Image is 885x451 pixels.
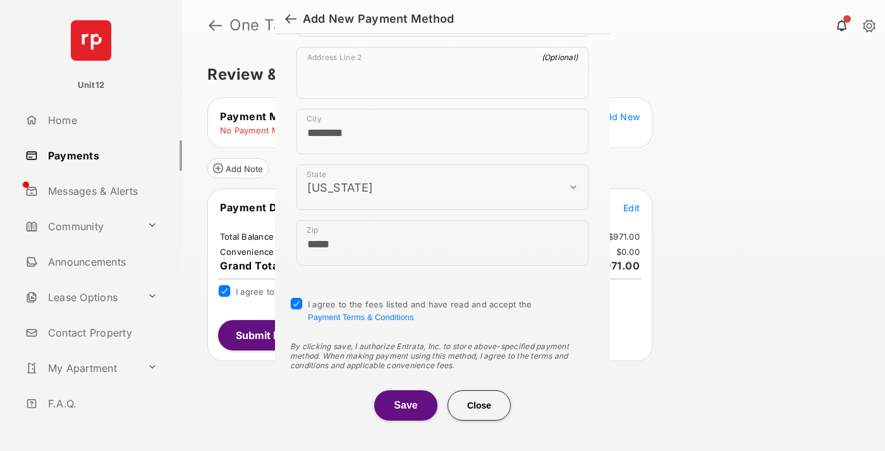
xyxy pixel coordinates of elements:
[296,220,589,266] div: payment_method_screening[postal_addresses][postalCode]
[296,164,589,210] div: payment_method_screening[postal_addresses][administrativeArea]
[448,390,511,421] button: Close
[303,12,454,26] div: Add New Payment Method
[290,342,595,370] div: By clicking save, I authorize Entrata, Inc. to store above-specified payment method. When making ...
[296,109,589,154] div: payment_method_screening[postal_addresses][locality]
[308,312,413,322] button: I agree to the fees listed and have read and accept the
[308,299,532,322] span: I agree to the fees listed and have read and accept the
[296,47,589,99] div: payment_method_screening[postal_addresses][addressLine2]
[374,390,437,421] button: Save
